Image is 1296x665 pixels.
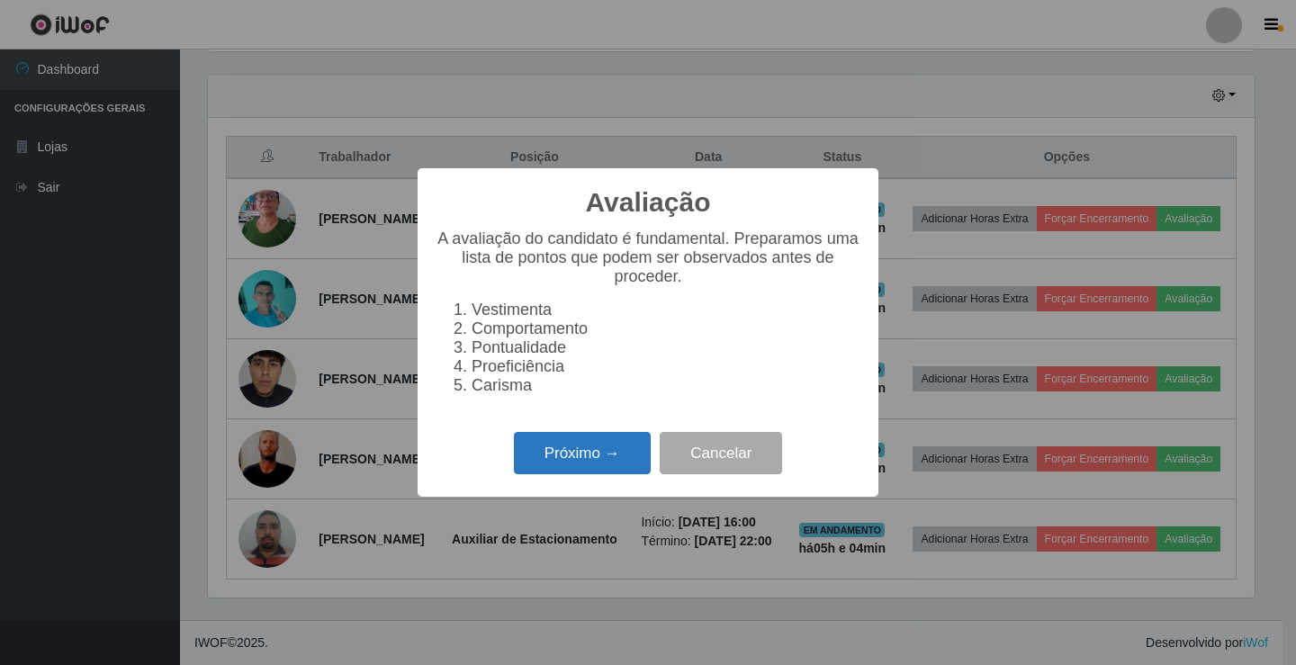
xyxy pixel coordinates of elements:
[586,186,711,219] h2: Avaliação
[472,338,860,357] li: Pontualidade
[472,319,860,338] li: Comportamento
[472,376,860,395] li: Carisma
[472,301,860,319] li: Vestimenta
[472,357,860,376] li: Proeficiência
[514,432,651,474] button: Próximo →
[660,432,782,474] button: Cancelar
[436,229,860,286] p: A avaliação do candidato é fundamental. Preparamos uma lista de pontos que podem ser observados a...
